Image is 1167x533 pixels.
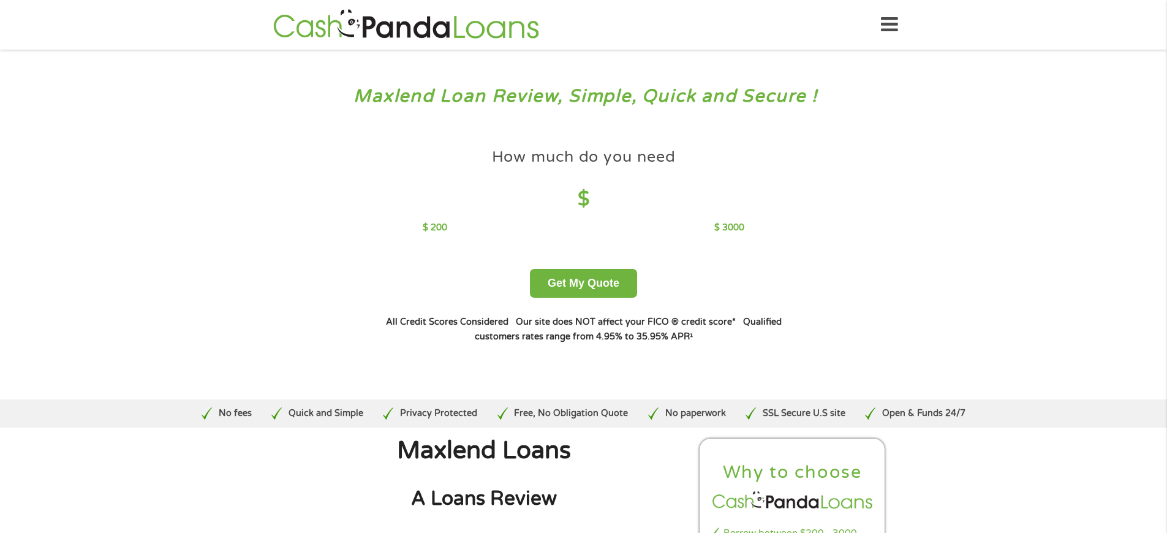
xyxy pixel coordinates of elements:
[530,269,637,298] button: Get My Quote
[492,147,676,167] h4: How much do you need
[400,407,477,420] p: Privacy Protected
[386,317,508,327] strong: All Credit Scores Considered
[710,461,875,484] h2: Why to choose
[289,407,363,420] p: Quick and Simple
[281,486,687,512] h2: A Loans Review
[714,221,744,235] p: $ 3000
[219,407,252,420] p: No fees
[514,407,628,420] p: Free, No Obligation Quote
[423,187,744,212] h4: $
[270,7,543,42] img: GetLoanNow Logo
[397,436,571,465] span: Maxlend Loans
[423,221,447,235] p: $ 200
[763,407,845,420] p: SSL Secure U.S site
[882,407,965,420] p: Open & Funds 24/7
[36,85,1132,108] h3: Maxlend Loan Review, Simple, Quick and Secure !
[665,407,726,420] p: No paperwork
[516,317,736,327] strong: Our site does NOT affect your FICO ® credit score*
